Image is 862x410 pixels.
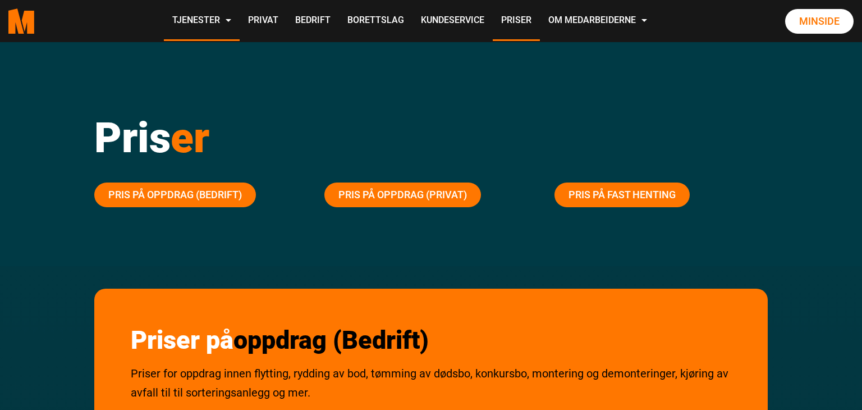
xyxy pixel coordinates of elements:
a: Priser [493,1,540,41]
span: er [171,113,209,162]
span: oppdrag (Bedrift) [233,325,429,355]
a: Borettslag [339,1,412,41]
a: Tjenester [164,1,240,41]
a: Minside [785,9,854,34]
a: Bedrift [287,1,339,41]
h2: Priser på [131,325,731,356]
h1: Pris [94,112,768,163]
span: Priser for oppdrag innen flytting, rydding av bod, tømming av dødsbo, konkursbo, montering og dem... [131,367,728,399]
a: Om Medarbeiderne [540,1,655,41]
a: Pris på oppdrag (Bedrift) [94,183,256,207]
a: Kundeservice [412,1,493,41]
a: Pris på oppdrag (Privat) [324,183,481,207]
a: Pris på fast henting [554,183,690,207]
a: Privat [240,1,287,41]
